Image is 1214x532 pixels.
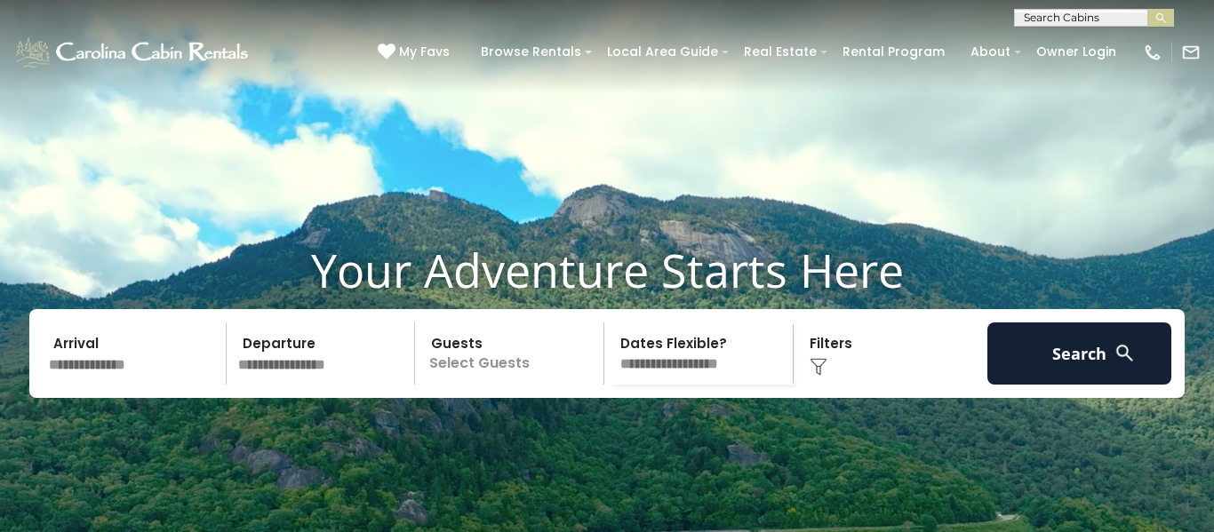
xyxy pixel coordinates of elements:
a: Browse Rentals [472,38,590,66]
a: About [962,38,1019,66]
p: Select Guests [420,322,603,385]
button: Search [987,322,1171,385]
a: Owner Login [1027,38,1125,66]
span: My Favs [399,43,450,61]
a: My Favs [378,43,454,62]
img: White-1-1-2.png [13,35,253,70]
h1: Your Adventure Starts Here [13,242,1201,298]
img: phone-regular-white.png [1143,43,1162,62]
img: filter--v1.png [810,358,827,376]
a: Rental Program [834,38,954,66]
a: Real Estate [735,38,826,66]
img: search-regular-white.png [1114,342,1136,364]
a: Local Area Guide [598,38,727,66]
img: mail-regular-white.png [1181,43,1201,62]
